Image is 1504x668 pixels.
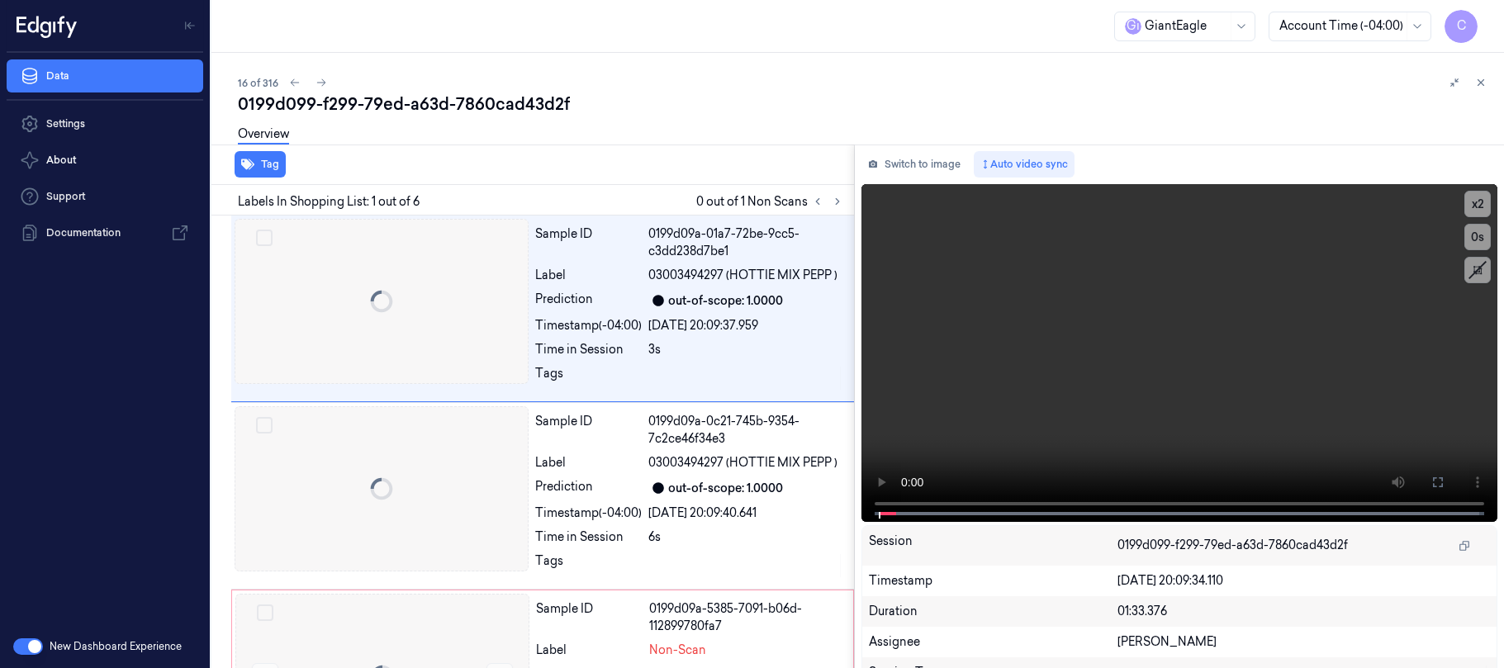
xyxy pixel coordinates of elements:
[668,292,783,310] div: out-of-scope: 1.0000
[648,317,844,334] div: [DATE] 20:09:37.959
[648,505,844,522] div: [DATE] 20:09:40.641
[7,180,203,213] a: Support
[696,192,847,211] span: 0 out of 1 Non Scans
[1117,572,1490,590] div: [DATE] 20:09:34.110
[535,317,642,334] div: Timestamp (-04:00)
[648,454,837,471] span: 03003494297 (HOTTIE MIX PEPP )
[177,12,203,39] button: Toggle Navigation
[535,478,642,498] div: Prediction
[256,417,273,433] button: Select row
[649,600,843,635] div: 0199d09a-5385-7091-b06d-112899780fa7
[869,603,1117,620] div: Duration
[535,341,642,358] div: Time in Session
[257,604,273,621] button: Select row
[1117,633,1490,651] div: [PERSON_NAME]
[869,572,1117,590] div: Timestamp
[648,267,837,284] span: 03003494297 (HOTTIE MIX PEPP )
[869,533,1117,559] div: Session
[235,151,286,178] button: Tag
[238,126,289,144] a: Overview
[648,528,844,546] div: 6s
[1464,191,1491,217] button: x2
[7,59,203,92] a: Data
[535,365,642,391] div: Tags
[535,225,642,260] div: Sample ID
[1125,18,1141,35] span: G i
[869,633,1117,651] div: Assignee
[238,193,420,211] span: Labels In Shopping List: 1 out of 6
[1117,537,1348,554] span: 0199d099-f299-79ed-a63d-7860cad43d2f
[535,454,642,471] div: Label
[536,642,643,659] div: Label
[648,341,844,358] div: 3s
[649,642,706,659] span: Non-Scan
[7,216,203,249] a: Documentation
[535,552,642,579] div: Tags
[668,480,783,497] div: out-of-scope: 1.0000
[535,413,642,448] div: Sample ID
[7,144,203,177] button: About
[536,600,643,635] div: Sample ID
[535,291,642,310] div: Prediction
[1445,10,1478,43] button: C
[974,151,1075,178] button: Auto video sync
[238,76,278,90] span: 16 of 316
[256,230,273,246] button: Select row
[1464,224,1491,250] button: 0s
[7,107,203,140] a: Settings
[648,413,844,448] div: 0199d09a-0c21-745b-9354-7c2ce46f34e3
[535,505,642,522] div: Timestamp (-04:00)
[238,92,1491,116] div: 0199d099-f299-79ed-a63d-7860cad43d2f
[861,151,967,178] button: Switch to image
[535,528,642,546] div: Time in Session
[1117,603,1490,620] div: 01:33.376
[535,267,642,284] div: Label
[648,225,844,260] div: 0199d09a-01a7-72be-9cc5-c3dd238d7be1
